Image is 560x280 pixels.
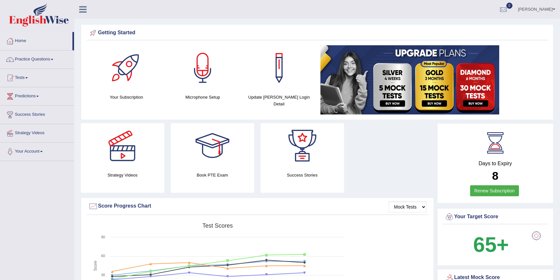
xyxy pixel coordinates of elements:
a: Tests [0,69,74,85]
a: Your Account [0,143,74,159]
a: Predictions [0,87,74,103]
h4: Update [PERSON_NAME] Login Detail [244,94,314,107]
div: Score Progress Chart [88,201,426,211]
h4: Strategy Videos [81,172,164,178]
text: 90 [101,235,105,239]
a: Practice Questions [0,50,74,67]
a: Strategy Videos [0,124,74,140]
h4: Microphone Setup [168,94,238,101]
div: Your Target Score [445,212,546,222]
a: Home [0,32,72,48]
h4: Days to Expiry [445,161,546,167]
b: 8 [492,169,498,182]
a: Renew Subscription [470,185,519,196]
a: Success Stories [0,106,74,122]
h4: Book PTE Exam [171,172,254,178]
tspan: Score [93,261,98,271]
h4: Your Subscription [92,94,161,101]
tspan: Test scores [202,222,233,229]
b: 65+ [473,233,509,256]
img: small5.jpg [320,45,499,114]
h4: Success Stories [261,172,344,178]
text: 60 [101,254,105,258]
text: 30 [101,273,105,277]
span: 0 [506,3,513,9]
div: Getting Started [88,28,546,38]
